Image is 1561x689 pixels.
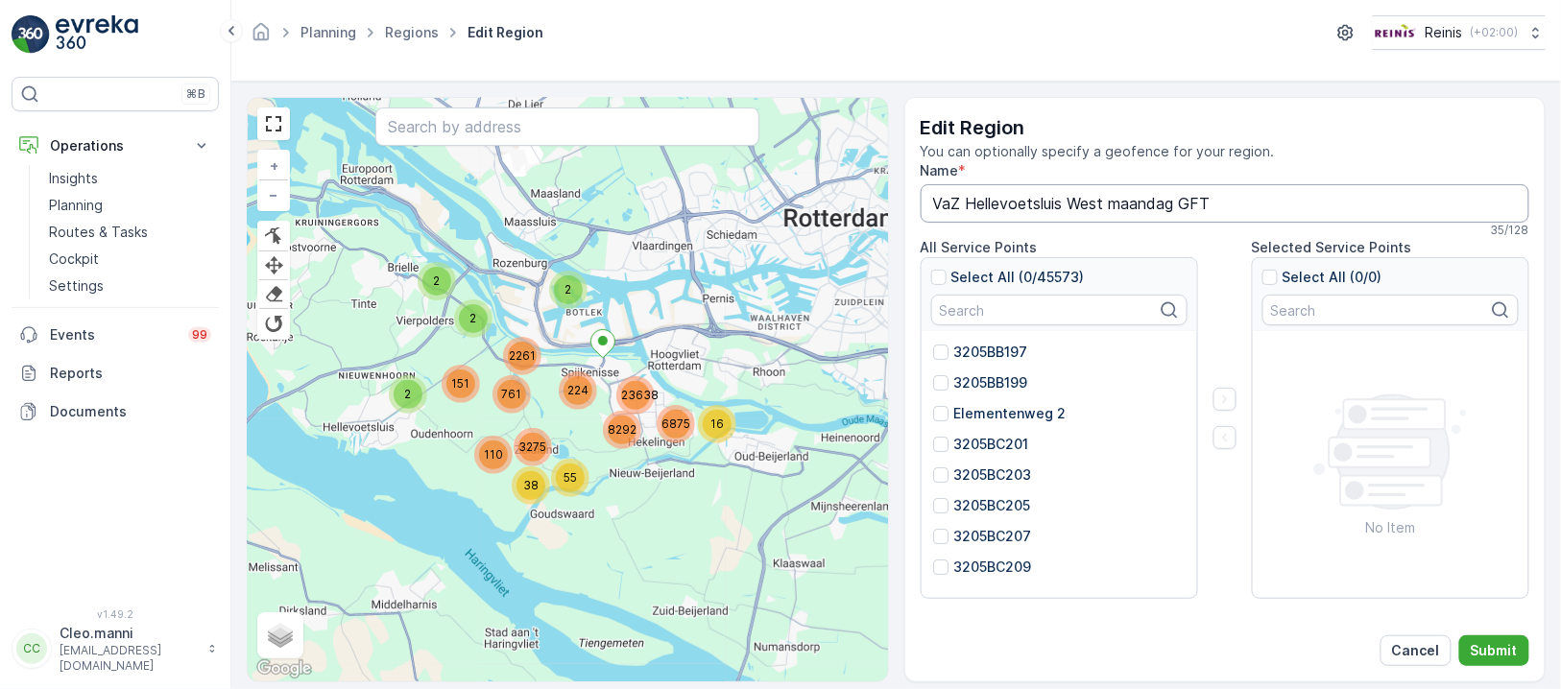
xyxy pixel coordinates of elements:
[60,643,198,674] p: [EMAIL_ADDRESS][DOMAIN_NAME]
[41,246,219,273] a: Cockpit
[519,440,547,454] span: 3275
[953,373,1027,392] p: 3205BB199
[259,152,288,180] a: Zoom In
[385,24,439,40] a: Regions
[470,311,477,325] span: 2
[657,405,695,443] div: 6875
[50,136,180,155] p: Operations
[565,282,572,297] span: 2
[405,387,412,401] span: 2
[921,142,1530,161] span: You can optionally specify a geofence for your region.
[1252,238,1529,257] p: Selected Service Points
[1471,641,1518,660] p: Submit
[259,309,288,338] div: Rotate Layers
[418,262,456,300] div: 2
[1283,268,1382,287] p: Select All (0/0)
[1381,635,1452,666] button: Cancel
[484,447,503,462] span: 110
[252,656,316,681] img: Google
[12,316,219,354] a: Events99
[953,343,1027,362] p: 3205BB197
[50,325,177,344] p: Events
[12,354,219,392] a: Reports
[953,465,1031,485] p: 3205BC203
[434,273,441,288] span: 2
[41,165,219,192] a: Insights
[503,337,541,375] div: 2261
[603,411,641,449] div: 8292
[710,416,724,431] span: 16
[454,299,492,338] div: 2
[953,404,1066,423] p: Elementenweg 2
[49,223,148,242] p: Routes & Tasks
[41,219,219,246] a: Routes & Tasks
[16,633,47,664] div: CC
[502,387,522,401] span: 761
[931,295,1188,325] input: Search
[616,376,655,415] div: 23638
[1471,25,1519,40] p: ( +02:00 )
[49,196,103,215] p: Planning
[953,435,1028,454] p: 3205BC201
[698,405,736,443] div: 16
[49,249,99,269] p: Cockpit
[259,251,288,280] div: Drag Layers
[389,375,427,414] div: 2
[512,466,550,505] div: 38
[921,162,959,178] label: Name
[50,364,211,383] p: Reports
[953,558,1031,577] p: 3205BC209
[464,23,547,42] span: Edit Region
[49,169,98,188] p: Insights
[523,478,539,492] span: 38
[12,624,219,674] button: CCCleo.manni[EMAIL_ADDRESS][DOMAIN_NAME]
[1491,223,1529,238] p: 35 / 128
[564,470,577,485] span: 55
[251,29,272,45] a: Homepage
[1373,22,1418,43] img: Reinis-Logo-Vrijstaand_Tekengebied-1-copy2_aBO4n7j.png
[12,15,50,54] img: logo
[186,86,205,102] p: ⌘B
[549,271,588,309] div: 2
[259,223,288,251] div: Edit Layers
[259,280,288,309] div: Remove Layers
[1459,635,1529,666] button: Submit
[452,376,470,391] span: 151
[12,392,219,431] a: Documents
[559,371,597,410] div: 224
[1426,23,1463,42] p: Reinis
[300,24,356,40] a: Planning
[608,422,636,437] span: 8292
[509,348,536,363] span: 2261
[259,109,288,138] a: View Fullscreen
[551,459,589,497] div: 55
[375,107,759,146] input: Search by address
[41,273,219,299] a: Settings
[56,15,138,54] img: logo_light-DOdMpM7g.png
[1262,295,1519,325] input: Search
[951,268,1085,287] p: Select All (0/45573)
[1365,518,1415,537] p: No Item
[921,113,1530,142] p: Edit Region
[60,624,198,643] p: Cleo.manni
[49,276,104,296] p: Settings
[442,365,480,403] div: 151
[12,127,219,165] button: Operations
[252,656,316,681] a: Open this area in Google Maps (opens a new window)
[12,608,219,620] span: v 1.49.2
[492,375,531,414] div: 761
[953,527,1031,546] p: 3205BC207
[621,388,659,402] span: 23638
[567,383,588,397] span: 224
[259,180,288,209] a: Zoom Out
[953,496,1030,515] p: 3205BC205
[259,614,301,656] a: Layers
[1392,641,1440,660] p: Cancel
[1373,15,1546,50] button: Reinis(+02:00)
[474,436,513,474] div: 110
[514,428,552,466] div: 3275
[270,186,279,202] span: −
[661,416,690,431] span: 6875
[921,238,1198,257] p: All Service Points
[41,192,219,219] a: Planning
